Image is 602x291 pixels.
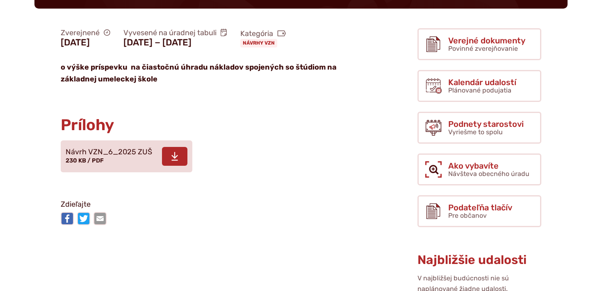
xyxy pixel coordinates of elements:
[123,28,227,38] span: Vyvesené na úradnej tabuli
[240,29,286,38] span: Kategória
[61,140,192,172] a: Návrh VZN_6_2025 ZUŠ 230 KB / PDF
[448,212,487,219] span: Pre občanov
[417,70,541,102] a: Kalendár udalostí Plánované podujatia
[448,78,516,87] span: Kalendár udalostí
[448,128,503,136] span: Vyriešme to spolu
[61,117,352,134] h2: Prílohy
[240,39,277,47] a: Návrhy VZN
[61,63,337,84] strong: o výške príspevku na čiastočnú úhradu nákladov spojených so štúdiom na základnej umeleckej škole
[93,212,107,225] img: Zdieľať e-mailom
[417,112,541,144] a: Podnety starostovi Vyriešme to spolu
[61,212,74,225] img: Zdieľať na Facebooku
[61,28,110,38] span: Zverejnené
[448,161,529,170] span: Ako vybavíte
[448,86,511,94] span: Plánované podujatia
[77,212,90,225] img: Zdieľať na Twitteri
[448,120,524,129] span: Podnety starostovi
[448,36,525,45] span: Verejné dokumenty
[123,37,227,48] figcaption: [DATE] − [DATE]
[61,199,352,211] p: Zdieľajte
[448,45,518,52] span: Povinné zverejňovanie
[66,157,104,164] span: 230 KB / PDF
[417,153,541,185] a: Ako vybavíte Návšteva obecného úradu
[417,28,541,60] a: Verejné dokumenty Povinné zverejňovanie
[448,170,529,178] span: Návšteva obecného úradu
[448,203,512,212] span: Podateľňa tlačív
[66,148,152,156] span: Návrh VZN_6_2025 ZUŠ
[417,195,541,227] a: Podateľňa tlačív Pre občanov
[417,253,541,267] h3: Najbližšie udalosti
[61,37,110,48] figcaption: [DATE]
